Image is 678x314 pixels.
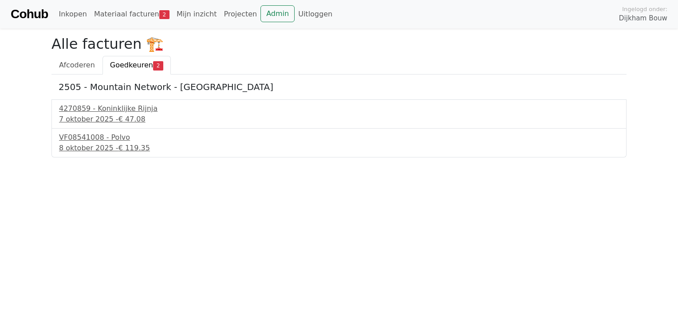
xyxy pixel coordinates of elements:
[59,103,619,125] a: 4270859 - Koninklijke Rijnja7 oktober 2025 -€ 47.08
[153,61,163,70] span: 2
[102,56,171,75] a: Goedkeuren2
[51,56,102,75] a: Afcoderen
[55,5,90,23] a: Inkopen
[260,5,295,22] a: Admin
[159,10,169,19] span: 2
[59,114,619,125] div: 7 oktober 2025 -
[51,35,627,52] h2: Alle facturen 🏗️
[173,5,221,23] a: Mijn inzicht
[295,5,336,23] a: Uitloggen
[220,5,260,23] a: Projecten
[59,143,619,153] div: 8 oktober 2025 -
[118,144,150,152] span: € 119.35
[59,132,619,153] a: VF08541008 - Polvo8 oktober 2025 -€ 119.35
[110,61,153,69] span: Goedkeuren
[118,115,146,123] span: € 47.08
[619,13,667,24] span: Dijkham Bouw
[622,5,667,13] span: Ingelogd onder:
[59,82,619,92] h5: 2505 - Mountain Network - [GEOGRAPHIC_DATA]
[91,5,173,23] a: Materiaal facturen2
[59,132,619,143] div: VF08541008 - Polvo
[11,4,48,25] a: Cohub
[59,61,95,69] span: Afcoderen
[59,103,619,114] div: 4270859 - Koninklijke Rijnja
